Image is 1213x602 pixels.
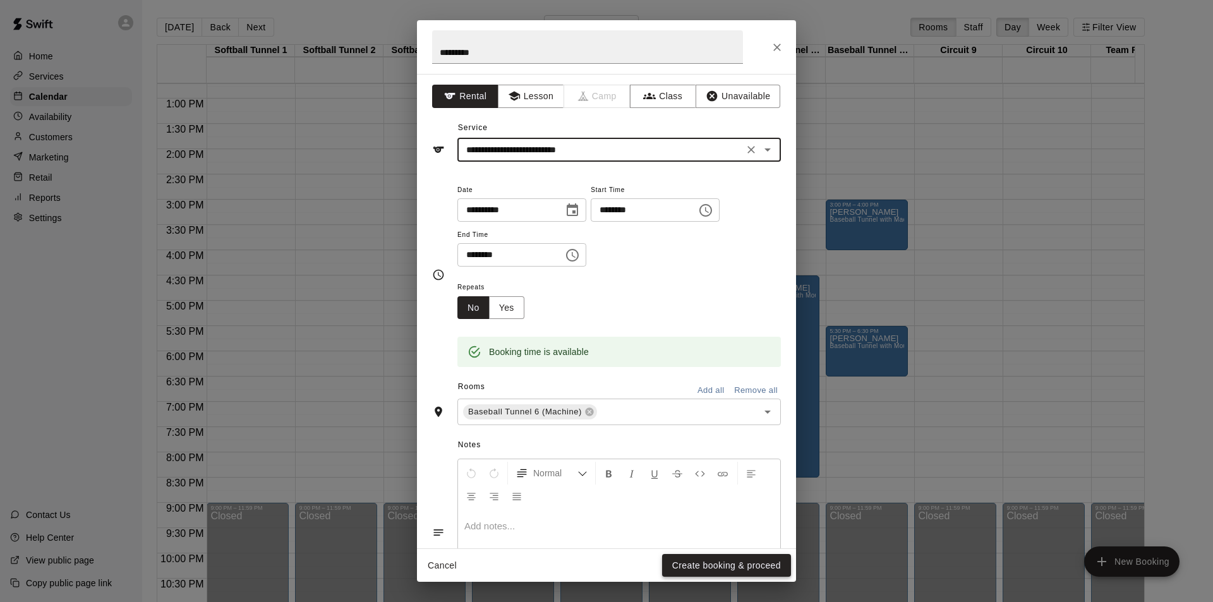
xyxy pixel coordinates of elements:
[422,554,462,577] button: Cancel
[457,279,534,296] span: Repeats
[630,85,696,108] button: Class
[489,340,589,363] div: Booking time is available
[598,462,620,485] button: Format Bold
[432,143,445,156] svg: Service
[432,406,445,418] svg: Rooms
[742,141,760,159] button: Clear
[591,182,720,199] span: Start Time
[759,403,776,421] button: Open
[498,85,564,108] button: Lesson
[510,462,593,485] button: Formatting Options
[712,462,733,485] button: Insert Link
[731,381,781,400] button: Remove all
[457,296,524,320] div: outlined button group
[689,462,711,485] button: Insert Code
[506,485,528,507] button: Justify Align
[766,36,788,59] button: Close
[461,485,482,507] button: Center Align
[483,462,505,485] button: Redo
[461,462,482,485] button: Undo
[458,123,488,132] span: Service
[644,462,665,485] button: Format Underline
[457,296,490,320] button: No
[457,182,586,199] span: Date
[489,296,524,320] button: Yes
[463,404,597,419] div: Baseball Tunnel 6 (Machine)
[667,462,688,485] button: Format Strikethrough
[458,382,485,391] span: Rooms
[564,85,631,108] span: Camps can only be created in the Services page
[432,85,498,108] button: Rental
[560,243,585,268] button: Choose time, selected time is 5:00 PM
[662,554,791,577] button: Create booking & proceed
[483,485,505,507] button: Right Align
[759,141,776,159] button: Open
[432,526,445,539] svg: Notes
[693,198,718,223] button: Choose time, selected time is 4:00 PM
[432,268,445,281] svg: Timing
[458,435,781,455] span: Notes
[740,462,762,485] button: Left Align
[691,381,731,400] button: Add all
[533,467,577,479] span: Normal
[457,227,586,244] span: End Time
[560,198,585,223] button: Choose date, selected date is Sep 12, 2025
[621,462,643,485] button: Format Italics
[696,85,780,108] button: Unavailable
[463,406,587,418] span: Baseball Tunnel 6 (Machine)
